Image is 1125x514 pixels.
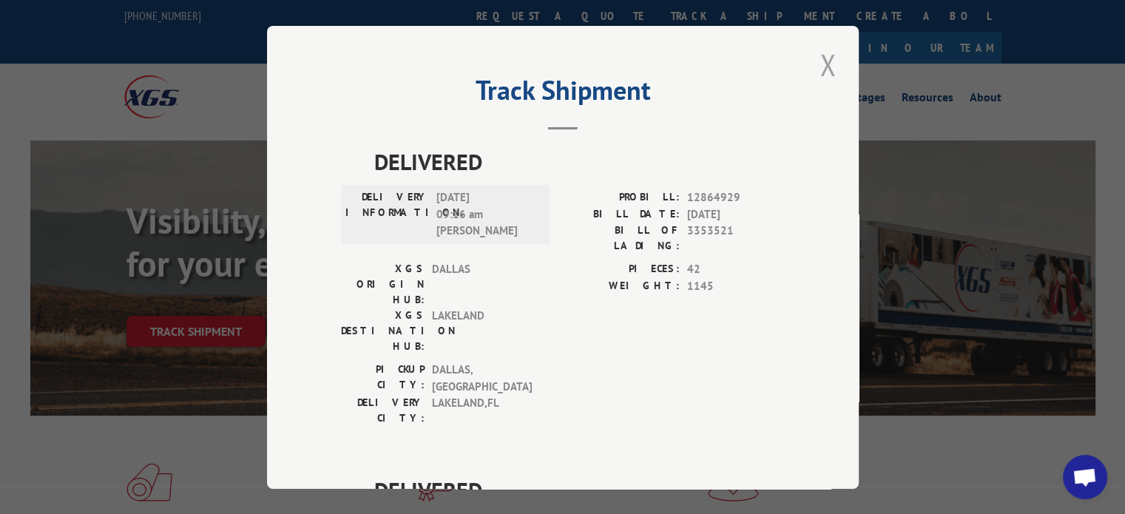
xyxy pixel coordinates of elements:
[374,473,785,507] span: DELIVERED
[563,189,680,206] label: PROBILL:
[374,145,785,178] span: DELIVERED
[436,189,536,240] span: [DATE] 09:16 am [PERSON_NAME]
[341,395,425,426] label: DELIVERY CITY:
[341,308,425,354] label: XGS DESTINATION HUB:
[341,362,425,395] label: PICKUP CITY:
[687,189,785,206] span: 12864929
[432,308,532,354] span: LAKELAND
[687,261,785,278] span: 42
[432,395,532,426] span: LAKELAND , FL
[341,261,425,308] label: XGS ORIGIN HUB:
[687,206,785,223] span: [DATE]
[563,261,680,278] label: PIECES:
[432,362,532,395] span: DALLAS , [GEOGRAPHIC_DATA]
[563,277,680,294] label: WEIGHT:
[345,189,429,240] label: DELIVERY INFORMATION:
[687,223,785,254] span: 3353521
[1063,455,1107,499] a: Open chat
[815,44,840,85] button: Close modal
[687,277,785,294] span: 1145
[563,206,680,223] label: BILL DATE:
[432,261,532,308] span: DALLAS
[341,80,785,108] h2: Track Shipment
[563,223,680,254] label: BILL OF LADING:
